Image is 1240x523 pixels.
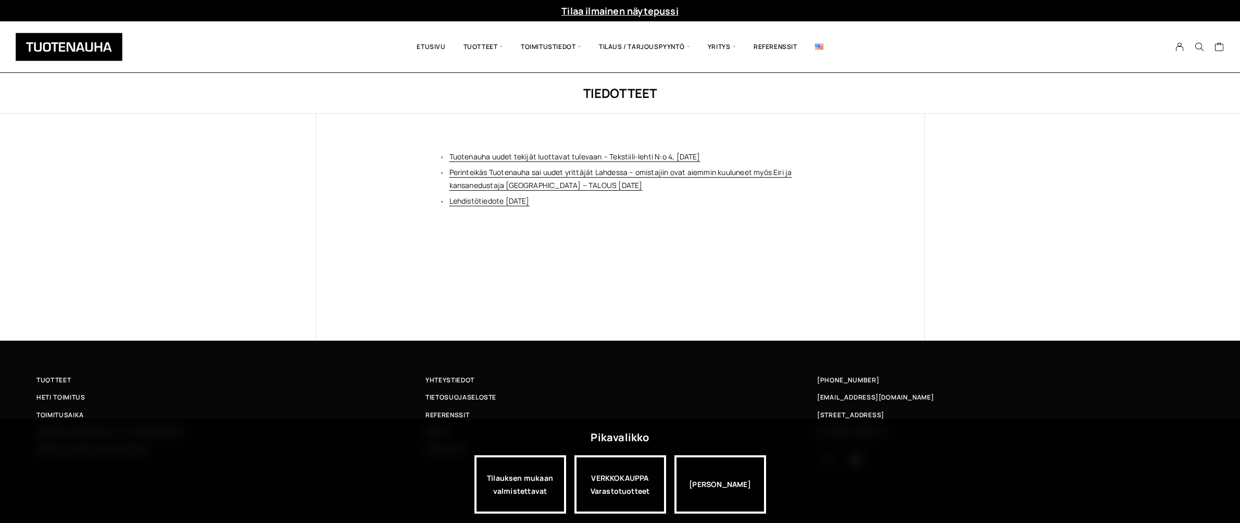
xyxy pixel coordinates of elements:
div: [PERSON_NAME] [674,455,766,514]
span: Toimitustiedot [512,29,590,65]
a: VERKKOKAUPPAVarastotuotteet [574,455,666,514]
a: Tuotteet [36,375,425,385]
a: Toimitusaika [36,409,425,420]
img: Tuotenauha Oy [16,33,122,61]
span: Toimitusaika [36,409,84,420]
a: [PHONE_NUMBER] [817,375,880,385]
div: Pikavalikko [591,428,649,447]
span: Tuotteet [455,29,512,65]
span: [STREET_ADDRESS] [817,409,884,420]
a: Perinteikäs Tuotenauha sai uudet yrittäjät Lahdessa – omistajiin ovat aiemmin kuuluneet myös Eiri... [449,167,792,190]
a: Referenssit [425,409,815,420]
div: VERKKOKAUPPA Varastotuotteet [574,455,666,514]
a: Tilaa ilmainen näytepussi [561,5,679,17]
button: Search [1189,42,1209,52]
span: Tietosuojaseloste [425,392,496,403]
a: Tietosuojaseloste [425,392,815,403]
h1: Tiedotteet [316,84,925,102]
a: Etusivu [408,29,454,65]
span: Heti toimitus [36,392,85,403]
img: English [815,44,823,49]
span: Yritys [699,29,745,65]
span: Tuotteet [36,375,71,385]
a: [EMAIL_ADDRESS][DOMAIN_NAME] [817,392,934,403]
a: Tuotenauha uudet tekijät luottavat tulevaan – Tekstiili-lehti N:o 4, [DATE] [449,152,700,161]
a: Tilauksen mukaan valmistettavat [474,455,566,514]
a: My Account [1170,42,1190,52]
a: Yhteystiedot [425,375,815,385]
a: Referenssit [745,29,806,65]
a: Cart [1214,42,1224,54]
span: Yhteystiedot [425,375,474,385]
a: Lehdistötiedote [DATE] [449,196,530,206]
a: Heti toimitus [36,392,425,403]
span: Referenssit [425,409,469,420]
span: Tilaus / Tarjouspyyntö [590,29,699,65]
